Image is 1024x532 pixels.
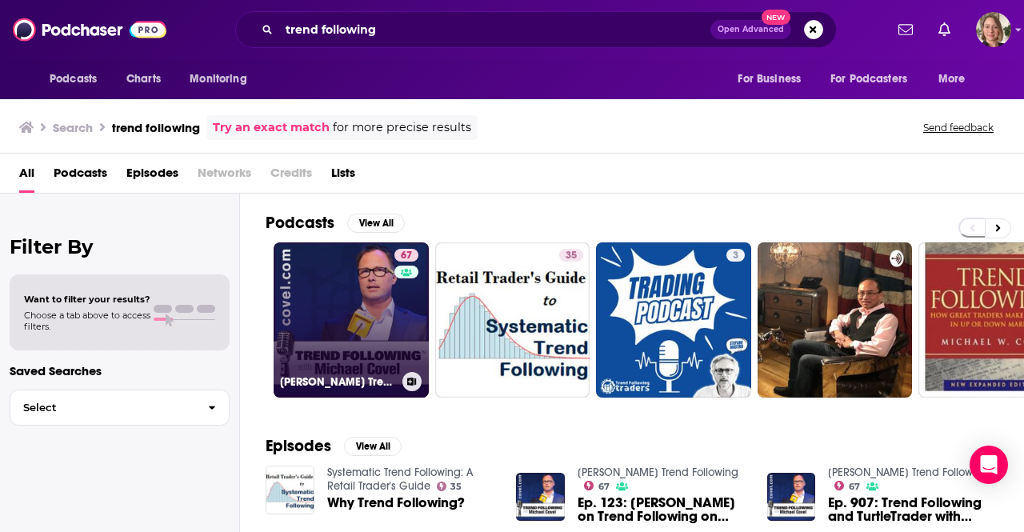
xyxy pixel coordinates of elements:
[559,249,583,262] a: 35
[596,242,751,398] a: 3
[970,446,1008,484] div: Open Intercom Messenger
[394,249,418,262] a: 67
[976,12,1011,47] span: Logged in as AriFortierPr
[266,466,314,514] img: Why Trend Following?
[726,249,745,262] a: 3
[578,496,748,523] span: Ep. 123: [PERSON_NAME] on Trend Following on Trend Following Radio
[10,402,195,413] span: Select
[274,242,429,398] a: 67[PERSON_NAME] Trend Following
[10,390,230,426] button: Select
[266,436,402,456] a: EpisodesView All
[178,64,267,94] button: open menu
[24,294,150,305] span: Want to filter your results?
[435,242,590,398] a: 35
[828,496,998,523] span: Ep. 907: Trend Following and TurtleTrader with [PERSON_NAME] on Trend Following
[584,481,610,490] a: 67
[516,473,565,522] img: Ep. 123: Michael Covel on Trend Following on Trend Following Radio
[450,483,462,490] span: 35
[266,213,405,233] a: PodcastsView All
[53,120,93,135] h3: Search
[198,160,251,193] span: Networks
[976,12,1011,47] button: Show profile menu
[344,437,402,456] button: View All
[19,160,34,193] a: All
[566,248,577,264] span: 35
[10,235,230,258] h2: Filter By
[932,16,957,43] a: Show notifications dropdown
[918,121,998,134] button: Send feedback
[834,481,860,490] a: 67
[333,118,471,137] span: for more precise results
[38,64,118,94] button: open menu
[938,68,966,90] span: More
[738,68,801,90] span: For Business
[437,482,462,491] a: 35
[762,10,790,25] span: New
[24,310,150,332] span: Choose a tab above to access filters.
[116,64,170,94] a: Charts
[13,14,166,45] img: Podchaser - Follow, Share and Rate Podcasts
[266,213,334,233] h2: Podcasts
[10,363,230,378] p: Saved Searches
[235,11,837,48] div: Search podcasts, credits, & more...
[733,248,738,264] span: 3
[578,496,748,523] a: Ep. 123: Michael Covel on Trend Following on Trend Following Radio
[820,64,930,94] button: open menu
[50,68,97,90] span: Podcasts
[401,248,412,264] span: 67
[126,68,161,90] span: Charts
[266,436,331,456] h2: Episodes
[327,496,465,510] a: Why Trend Following?
[578,466,738,479] a: Michael Covel's Trend Following
[710,20,791,39] button: Open AdvancedNew
[830,68,907,90] span: For Podcasters
[112,120,200,135] h3: trend following
[976,12,1011,47] img: User Profile
[726,64,821,94] button: open menu
[828,496,998,523] a: Ep. 907: Trend Following and TurtleTrader with Michael Covel on Trend Following
[280,375,396,389] h3: [PERSON_NAME] Trend Following
[327,466,473,493] a: Systematic Trend Following: A Retail Trader's Guide
[190,68,246,90] span: Monitoring
[718,26,784,34] span: Open Advanced
[927,64,986,94] button: open menu
[598,483,610,490] span: 67
[849,483,860,490] span: 67
[767,473,816,522] img: Ep. 907: Trend Following and TurtleTrader with Michael Covel on Trend Following
[892,16,919,43] a: Show notifications dropdown
[270,160,312,193] span: Credits
[126,160,178,193] a: Episodes
[347,214,405,233] button: View All
[331,160,355,193] a: Lists
[279,17,710,42] input: Search podcasts, credits, & more...
[213,118,330,137] a: Try an exact match
[828,466,989,479] a: Michael Covel's Trend Following
[54,160,107,193] a: Podcasts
